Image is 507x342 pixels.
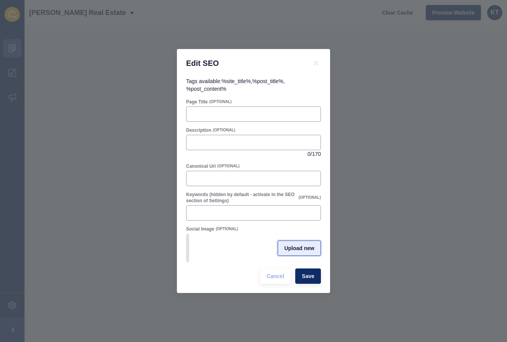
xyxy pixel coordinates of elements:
[267,272,284,280] span: Cancel
[302,272,314,280] span: Save
[260,268,291,284] button: Cancel
[217,164,239,169] span: (OPTIONAL)
[186,191,297,204] label: Keywords (hidden by default - activate in the SEO section of Settings)
[278,241,321,256] button: Upload new
[252,78,283,84] code: %post_title%
[209,99,231,105] span: (OPTIONAL)
[186,226,214,232] label: Social Image
[213,128,235,133] span: (OPTIONAL)
[222,78,251,84] code: %site_title%
[186,86,226,92] code: %post_content%
[186,99,208,105] label: Page Title
[299,195,321,200] span: (OPTIONAL)
[186,78,285,92] span: Tags available: , ,
[284,244,314,252] span: Upload new
[312,150,321,158] span: 170
[295,268,321,284] button: Save
[307,150,311,158] span: 0
[186,127,211,133] label: Description
[216,226,238,232] span: (OPTIONAL)
[186,163,216,169] label: Canonical Url
[186,58,302,68] h1: Edit SEO
[311,150,312,158] span: /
